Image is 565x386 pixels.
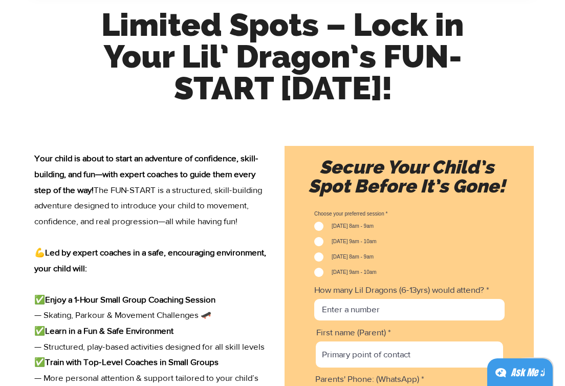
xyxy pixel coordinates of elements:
[45,326,173,335] span: Learn in a Fun & Safe Environment
[316,328,503,336] label: First name (Parent)
[45,357,219,367] span: Train with Top-Level Coaches in Small Groups
[34,153,258,194] span: Your child is about to start an adventure of confidence, skill-building, and fun—with expert coac...
[315,374,503,383] label: Parents' Phone: (WhatsApp)
[332,269,377,275] span: [DATE] 9am - 10am
[34,247,266,273] span: Led by expert coaches in a safe, encouraging environment, your child will:
[34,292,267,354] p: ✅ — Skating, Parkour & Movement Challenges 🛹 ✅ — Structured, play-based activities designed for a...
[332,254,374,260] span: [DATE] 8am - 9am
[45,294,215,304] span: Enjoy a 1-Hour Small Group Coaching Session
[314,211,506,217] div: Choose your preferred session
[314,299,505,320] input: Enter a number
[101,6,464,107] span: Limited Spots – Lock in Your Lil’ Dragon’s FUN-START [DATE]!
[308,156,505,197] span: Secure Your Child’s Spot Before It’s Gone!
[34,245,267,292] p: 💪
[511,366,545,380] div: Ask Me ;)
[34,151,267,229] p: The FUN-START is a structured, skill-building adventure designed to introduce your child to movem...
[316,341,503,368] input: Primary point of contact
[332,239,377,244] span: [DATE] 9am - 10am
[314,285,505,294] label: How many Lil Dragons (6-13yrs) would attend?
[332,223,374,229] span: [DATE] 8am - 9am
